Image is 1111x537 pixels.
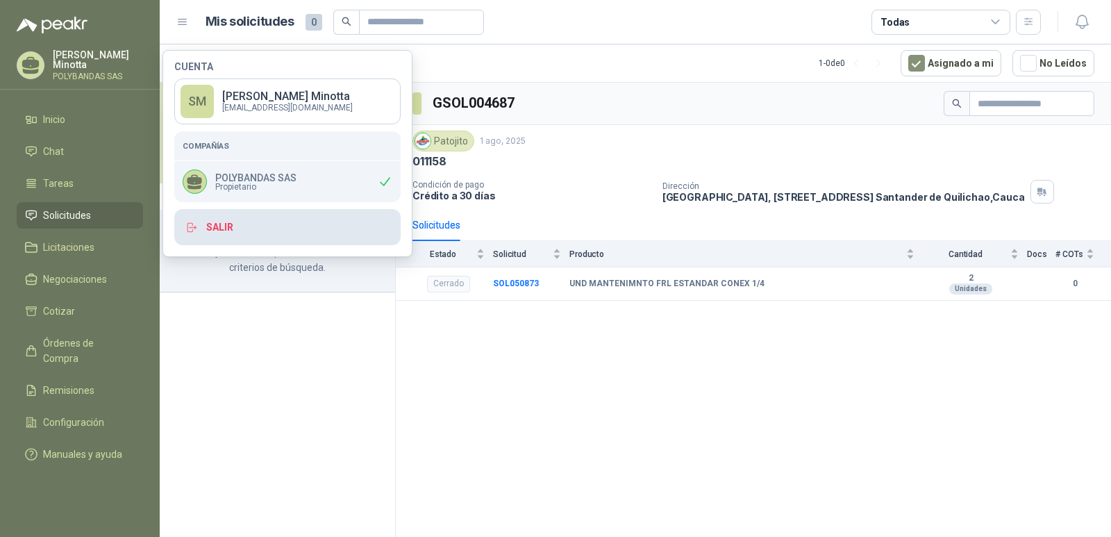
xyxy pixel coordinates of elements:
[43,383,94,398] span: Remisiones
[43,336,130,366] span: Órdenes de Compra
[43,304,75,319] span: Cotizar
[43,112,65,127] span: Inicio
[412,249,474,259] span: Estado
[43,272,107,287] span: Negociaciones
[412,131,474,151] div: Patojito
[17,106,143,133] a: Inicio
[215,173,296,183] p: POLYBANDAS SAS
[17,234,143,261] a: Licitaciones
[412,190,651,201] p: Crédito a 30 días
[412,154,446,169] p: 011158
[923,241,1027,267] th: Cantidad
[901,50,1001,76] button: Asignado a mi
[493,249,550,259] span: Solicitud
[43,447,122,462] span: Manuales y ayuda
[43,144,64,159] span: Chat
[412,180,651,190] p: Condición de pago
[176,245,378,275] p: No hay solicitudes que coincidan con tus criterios de búsqueda.
[17,170,143,197] a: Tareas
[493,241,569,267] th: Solicitud
[952,99,962,108] span: search
[1055,241,1111,267] th: # COTs
[17,377,143,404] a: Remisiones
[569,241,923,267] th: Producto
[17,298,143,324] a: Cotizar
[53,72,143,81] p: POLYBANDAS SAS
[43,415,104,430] span: Configuración
[949,283,992,295] div: Unidades
[396,241,493,267] th: Estado
[427,276,470,292] div: Cerrado
[1055,277,1094,290] b: 0
[480,135,526,148] p: 1 ago, 2025
[215,183,296,191] span: Propietario
[53,50,143,69] p: [PERSON_NAME] Minotta
[923,249,1008,259] span: Cantidad
[569,279,765,290] b: UND MANTENIMNTO FRL ESTANDAR CONEX 1/4
[342,17,351,26] span: search
[17,330,143,372] a: Órdenes de Compra
[43,240,94,255] span: Licitaciones
[174,209,401,245] button: Salir
[17,17,87,33] img: Logo peakr
[17,202,143,229] a: Solicitudes
[183,140,392,152] h5: Compañías
[662,181,1025,191] p: Dirección
[662,191,1025,203] p: [GEOGRAPHIC_DATA], [STREET_ADDRESS] Santander de Quilichao , Cauca
[923,273,1019,284] b: 2
[17,441,143,468] a: Manuales y ayuda
[222,91,353,102] p: [PERSON_NAME] Minotta
[222,104,353,112] p: [EMAIL_ADDRESS][DOMAIN_NAME]
[43,208,91,223] span: Solicitudes
[1055,249,1083,259] span: # COTs
[493,279,539,288] a: SOL050873
[17,138,143,165] a: Chat
[17,266,143,292] a: Negociaciones
[174,62,401,72] h4: Cuenta
[306,14,322,31] span: 0
[43,176,74,191] span: Tareas
[819,52,889,74] div: 1 - 0 de 0
[1027,241,1055,267] th: Docs
[174,161,401,202] div: POLYBANDAS SASPropietario
[181,85,214,118] div: SM
[880,15,910,30] div: Todas
[433,92,517,114] h3: GSOL004687
[1012,50,1094,76] button: No Leídos
[174,79,401,124] a: SM[PERSON_NAME] Minotta[EMAIL_ADDRESS][DOMAIN_NAME]
[206,12,294,32] h1: Mis solicitudes
[412,217,460,233] div: Solicitudes
[569,249,903,259] span: Producto
[17,409,143,436] a: Configuración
